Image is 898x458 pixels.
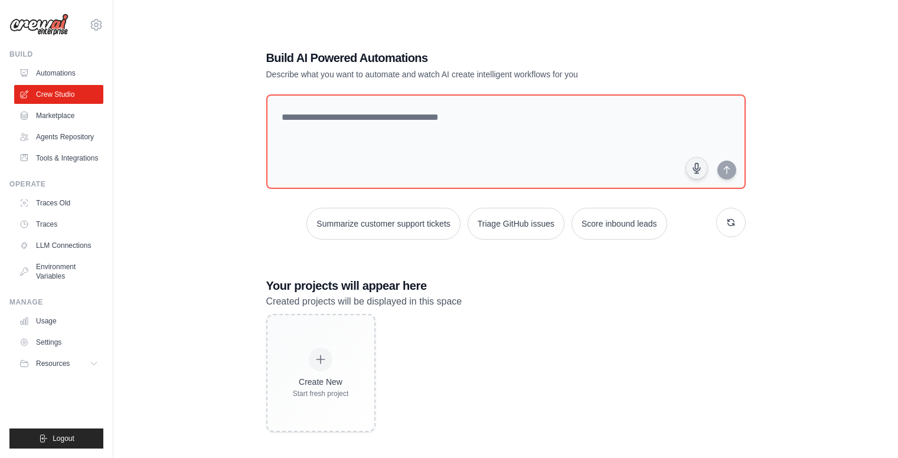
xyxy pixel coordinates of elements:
a: Marketplace [14,106,103,125]
div: Build [9,50,103,59]
a: Tools & Integrations [14,149,103,168]
a: Automations [14,64,103,83]
div: Manage [9,297,103,307]
span: Resources [36,359,70,368]
a: Traces Old [14,194,103,212]
button: Logout [9,428,103,449]
a: Usage [14,312,103,331]
h3: Your projects will appear here [266,277,746,294]
button: Score inbound leads [572,208,667,240]
img: Logo [9,14,68,36]
p: Describe what you want to automate and watch AI create intelligent workflows for you [266,68,663,80]
a: Traces [14,215,103,234]
h1: Build AI Powered Automations [266,50,663,66]
button: Click to speak your automation idea [685,157,708,179]
a: Crew Studio [14,85,103,104]
div: Start fresh project [293,389,349,398]
button: Triage GitHub issues [468,208,564,240]
span: Logout [53,434,74,443]
a: Agents Repository [14,127,103,146]
div: Create New [293,376,349,388]
button: Resources [14,354,103,373]
p: Created projects will be displayed in this space [266,294,746,309]
a: Settings [14,333,103,352]
a: Environment Variables [14,257,103,286]
button: Summarize customer support tickets [306,208,460,240]
a: LLM Connections [14,236,103,255]
button: Get new suggestions [716,208,746,237]
div: Operate [9,179,103,189]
